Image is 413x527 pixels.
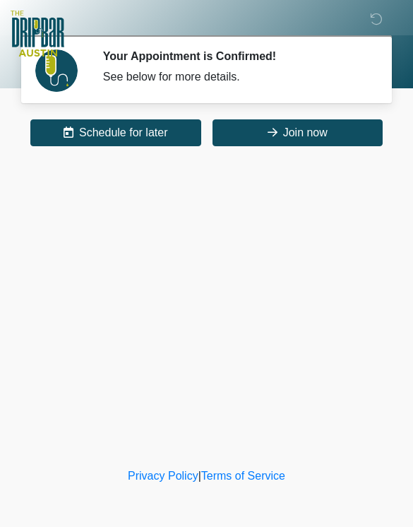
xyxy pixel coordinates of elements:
button: Schedule for later [30,119,201,146]
a: | [198,470,201,482]
a: Terms of Service [201,470,285,482]
a: Privacy Policy [128,470,198,482]
img: Agent Avatar [35,49,78,92]
button: Join now [213,119,383,146]
img: The DRIPBaR - Austin The Domain Logo [11,11,64,57]
div: See below for more details. [103,69,367,85]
